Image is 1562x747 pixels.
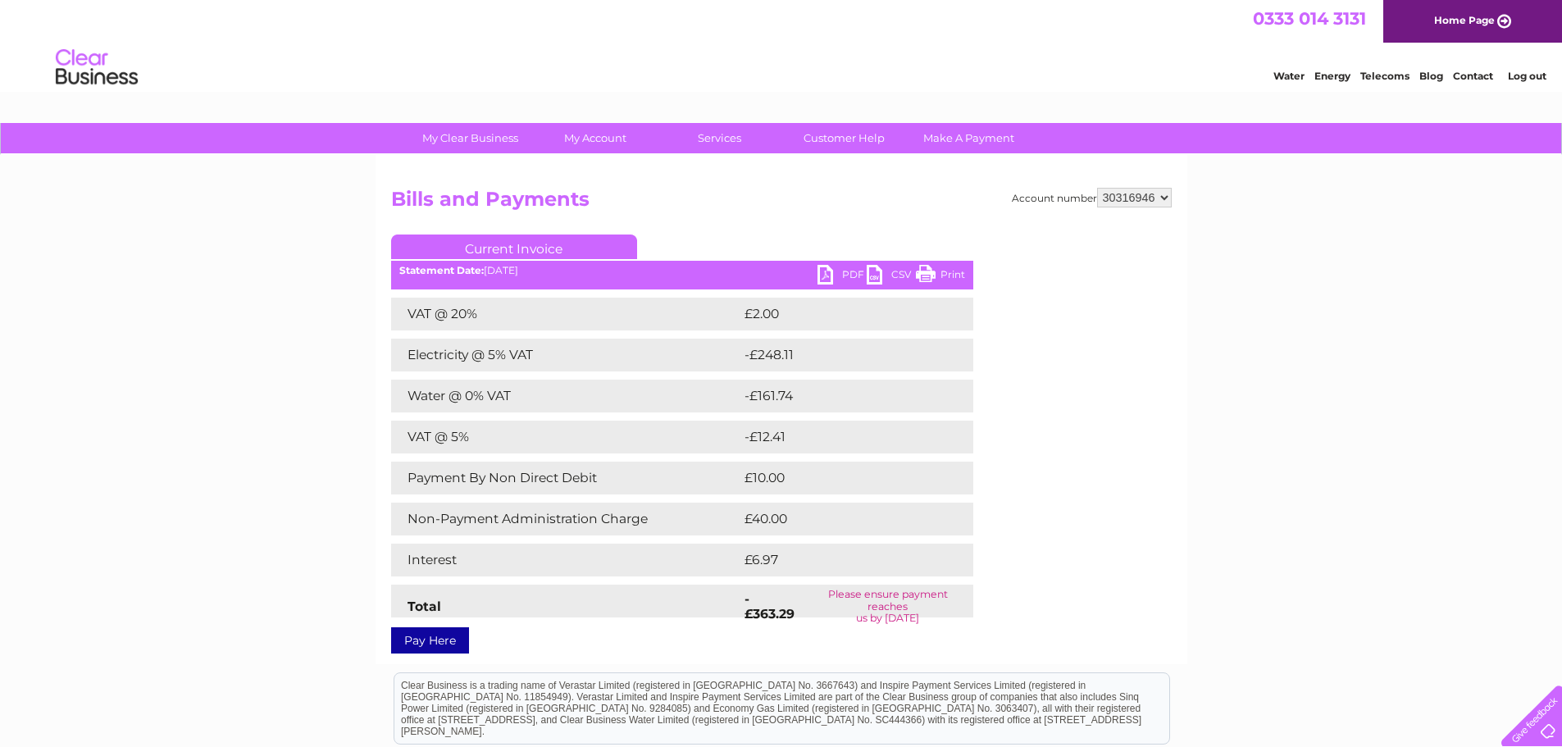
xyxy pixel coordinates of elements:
td: -£248.11 [740,339,945,371]
td: Interest [391,544,740,576]
a: CSV [867,265,916,289]
strong: Total [408,599,441,614]
td: -£161.74 [740,380,944,412]
a: Current Invoice [391,235,637,259]
a: Services [652,123,787,153]
a: Contact [1453,70,1493,82]
div: Account number [1012,188,1172,207]
td: VAT @ 5% [391,421,740,453]
img: logo.png [55,43,139,93]
a: Pay Here [391,627,469,654]
td: Please ensure payment reaches us by [DATE] [803,585,972,628]
a: Water [1273,70,1305,82]
td: £2.00 [740,298,936,330]
td: £10.00 [740,462,940,494]
td: Water @ 0% VAT [391,380,740,412]
a: 0333 014 3131 [1253,8,1366,29]
td: VAT @ 20% [391,298,740,330]
div: Clear Business is a trading name of Verastar Limited (registered in [GEOGRAPHIC_DATA] No. 3667643... [394,9,1169,80]
a: PDF [817,265,867,289]
td: £40.00 [740,503,941,535]
a: Telecoms [1360,70,1409,82]
b: Statement Date: [399,264,484,276]
td: £6.97 [740,544,935,576]
td: Payment By Non Direct Debit [391,462,740,494]
a: My Clear Business [403,123,538,153]
strong: -£363.29 [745,591,795,622]
td: -£12.41 [740,421,940,453]
a: Print [916,265,965,289]
a: Customer Help [776,123,912,153]
h2: Bills and Payments [391,188,1172,219]
td: Non-Payment Administration Charge [391,503,740,535]
a: Energy [1314,70,1350,82]
a: Blog [1419,70,1443,82]
td: Electricity @ 5% VAT [391,339,740,371]
a: My Account [527,123,663,153]
a: Make A Payment [901,123,1036,153]
div: [DATE] [391,265,973,276]
a: Log out [1508,70,1546,82]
